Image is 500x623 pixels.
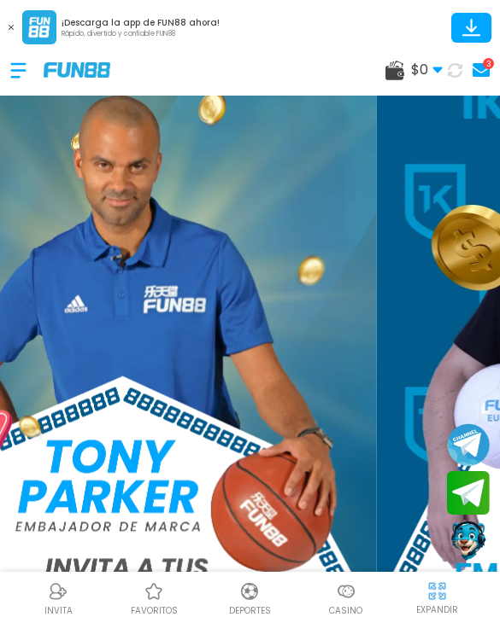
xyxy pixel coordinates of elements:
a: CasinoCasinoCasino [298,579,394,617]
p: INVITA [44,604,73,617]
img: Company Logo [44,62,110,77]
img: Casino Favoritos [144,581,164,602]
span: $ 0 [411,60,443,80]
a: ReferralReferralINVITA [10,579,106,617]
p: Rápido, divertido y confiable FUN88 [62,29,220,39]
a: DeportesDeportesDeportes [202,579,297,617]
div: 3 [483,58,494,69]
img: hide [426,580,448,602]
p: ¡Descarga la app de FUN88 ahora! [62,16,220,29]
p: Casino [329,604,362,617]
img: App Logo [22,10,56,44]
p: favoritos [131,604,178,617]
a: 3 [468,58,490,82]
button: Contact customer service [447,519,490,563]
img: Deportes [239,581,260,602]
a: Casino FavoritosCasino Favoritosfavoritos [106,579,202,617]
button: Join telegram channel [447,422,490,467]
button: Join telegram [447,471,490,515]
img: Casino [336,581,356,602]
p: EXPANDIR [416,603,458,616]
img: Referral [48,581,68,602]
p: Deportes [229,604,271,617]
